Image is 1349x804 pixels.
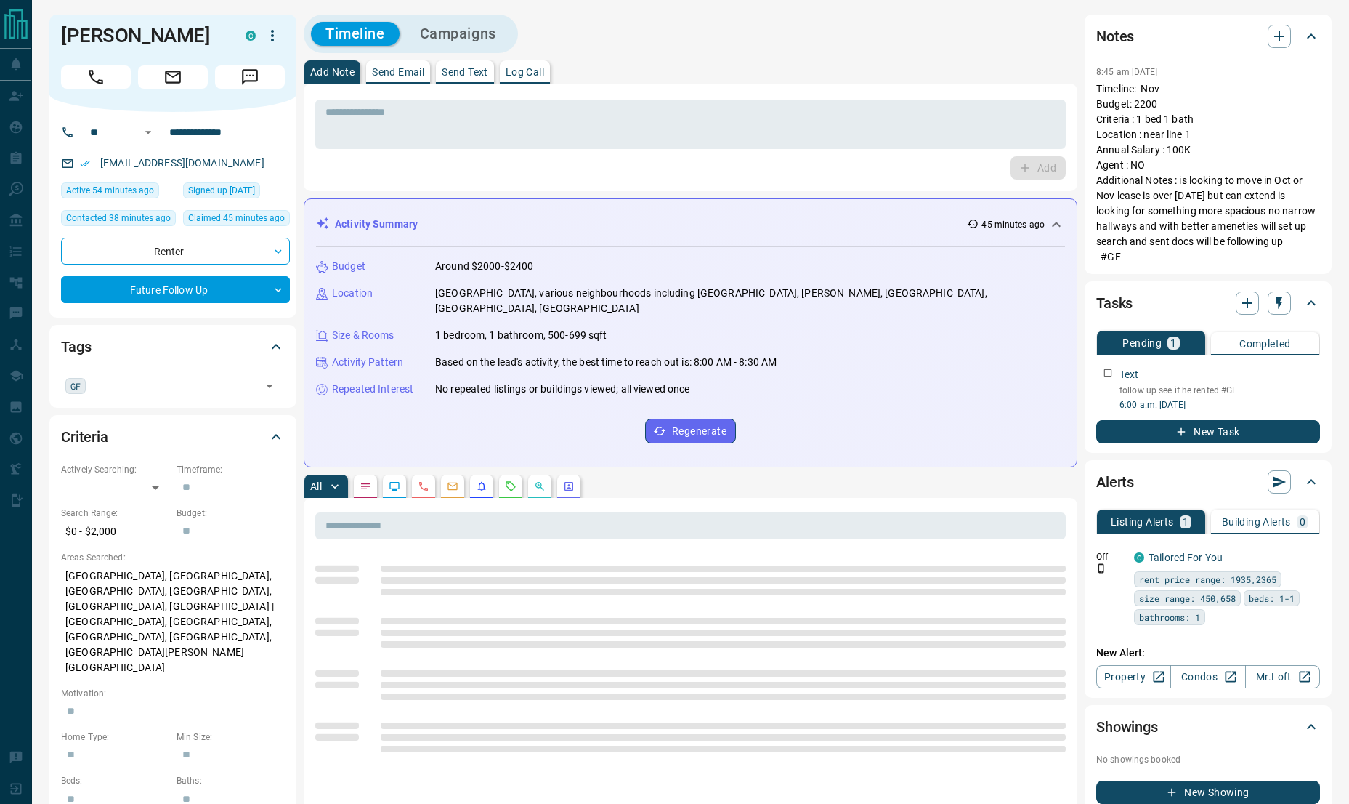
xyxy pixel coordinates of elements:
[177,731,285,744] p: Min Size:
[1239,339,1291,349] p: Completed
[1134,552,1144,563] div: condos.ca
[183,182,290,203] div: Wed Mar 13 2024
[447,481,458,492] svg: Emails
[138,65,208,89] span: Email
[1096,420,1320,443] button: New Task
[1119,398,1320,411] p: 6:00 a.m. [DATE]
[61,551,285,564] p: Areas Searched:
[1119,384,1320,397] p: follow up see if he rented #GF
[1096,286,1320,321] div: Tasks
[246,31,256,41] div: condos.ca
[61,65,131,89] span: Call
[316,211,1065,238] div: Activity Summary45 minutes ago
[476,481,487,492] svg: Listing Alerts
[435,328,607,343] p: 1 bedroom, 1 bathroom, 500-699 sqft
[332,259,365,274] p: Budget
[332,355,403,370] p: Activity Pattern
[66,183,154,198] span: Active 54 minutes ago
[61,687,285,700] p: Motivation:
[66,211,171,225] span: Contacted 38 minutes ago
[1096,470,1134,494] h2: Alerts
[177,774,285,787] p: Baths:
[310,481,322,491] p: All
[1139,572,1276,587] span: rent price range: 1935,2365
[61,335,91,358] h2: Tags
[61,774,169,787] p: Beds:
[1139,610,1200,624] span: bathrooms: 1
[61,564,285,680] p: [GEOGRAPHIC_DATA], [GEOGRAPHIC_DATA], [GEOGRAPHIC_DATA], [GEOGRAPHIC_DATA], [GEOGRAPHIC_DATA], [G...
[1096,753,1320,766] p: No showings booked
[1096,563,1106,574] svg: Push Notification Only
[1096,646,1320,661] p: New Alert:
[332,286,373,301] p: Location
[1149,552,1223,563] a: Tailored For You
[310,67,355,77] p: Add Note
[1096,550,1125,563] p: Off
[442,67,488,77] p: Send Text
[1183,517,1188,527] p: 1
[183,210,290,230] div: Sat Sep 13 2025
[418,481,429,492] svg: Calls
[1139,591,1236,606] span: size range: 450,658
[389,481,400,492] svg: Lead Browsing Activity
[1096,465,1320,499] div: Alerts
[360,481,371,492] svg: Notes
[80,158,90,169] svg: Email Verified
[1300,517,1305,527] p: 0
[188,183,255,198] span: Signed up [DATE]
[61,463,169,476] p: Actively Searching:
[61,210,176,230] div: Sat Sep 13 2025
[61,425,108,449] h2: Criteria
[61,520,169,544] p: $0 - $2,000
[1096,67,1158,77] p: 8:45 am [DATE]
[61,276,290,303] div: Future Follow Up
[435,382,690,397] p: No repeated listings or buildings viewed; all viewed once
[1096,81,1320,265] p: Timeline: Nov Budget: 2200 Criteria : 1 bed 1 bath Location : near line 1 Annual Salary : 100K Ag...
[61,507,169,520] p: Search Range:
[1096,665,1171,688] a: Property
[1111,517,1174,527] p: Listing Alerts
[534,481,546,492] svg: Opportunities
[332,382,413,397] p: Repeated Interest
[139,124,157,141] button: Open
[1119,367,1139,382] p: Text
[1096,715,1158,739] h2: Showings
[332,328,394,343] p: Size & Rooms
[188,211,285,225] span: Claimed 45 minutes ago
[505,481,516,492] svg: Requests
[435,355,777,370] p: Based on the lead's activity, the best time to reach out is: 8:00 AM - 8:30 AM
[1249,591,1295,606] span: beds: 1-1
[61,182,176,203] div: Sat Sep 13 2025
[1096,25,1134,48] h2: Notes
[1096,19,1320,54] div: Notes
[1245,665,1320,688] a: Mr.Loft
[61,731,169,744] p: Home Type:
[563,481,575,492] svg: Agent Actions
[435,259,533,274] p: Around $2000-$2400
[215,65,285,89] span: Message
[1170,665,1245,688] a: Condos
[70,379,81,393] span: GF
[1096,292,1133,315] h2: Tasks
[1122,338,1162,348] p: Pending
[1096,781,1320,804] button: New Showing
[372,67,424,77] p: Send Email
[1222,517,1291,527] p: Building Alerts
[981,218,1045,231] p: 45 minutes ago
[1096,709,1320,744] div: Showings
[335,217,418,232] p: Activity Summary
[435,286,1065,316] p: [GEOGRAPHIC_DATA], various neighbourhoods including [GEOGRAPHIC_DATA], [PERSON_NAME], [GEOGRAPHIC...
[311,22,400,46] button: Timeline
[177,463,285,476] p: Timeframe:
[645,419,736,443] button: Regenerate
[1170,338,1176,348] p: 1
[405,22,511,46] button: Campaigns
[259,376,280,396] button: Open
[61,329,285,364] div: Tags
[61,24,224,47] h1: [PERSON_NAME]
[61,419,285,454] div: Criteria
[177,507,285,520] p: Budget:
[506,67,544,77] p: Log Call
[100,157,264,169] a: [EMAIL_ADDRESS][DOMAIN_NAME]
[61,238,290,265] div: Renter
